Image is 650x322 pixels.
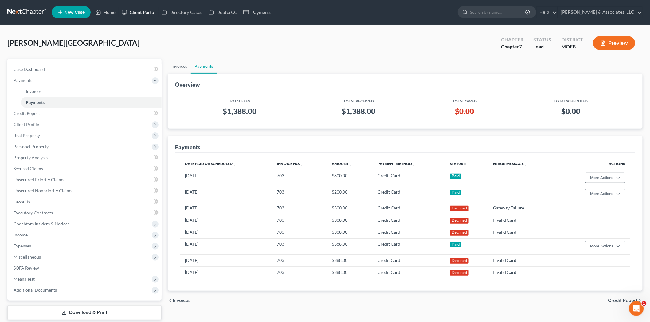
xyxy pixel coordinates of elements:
[180,202,272,214] td: [DATE]
[450,174,462,179] div: Paid
[450,190,462,195] div: Paid
[585,173,625,183] button: More Actions
[519,44,522,49] span: 7
[327,255,373,266] td: $388.00
[450,218,469,224] div: Declined
[173,298,191,303] span: Invoices
[464,162,467,166] i: unfold_more
[533,36,551,43] div: Status
[516,106,625,116] h3: $0.00
[488,226,555,238] td: Invalid Card
[373,226,445,238] td: Credit Card
[168,59,191,74] a: Invoices
[185,161,236,166] a: Date Paid or Scheduledunfold_more
[511,95,630,104] th: Total Scheduled
[159,7,206,18] a: Directory Cases
[373,266,445,278] td: Credit Card
[14,210,53,215] span: Executory Contracts
[373,238,445,254] td: Credit Card
[175,81,200,88] div: Overview
[524,162,528,166] i: unfold_more
[327,238,373,254] td: $388.00
[180,238,272,254] td: [DATE]
[272,238,327,254] td: 703
[450,270,469,276] div: Declined
[373,170,445,186] td: Credit Card
[418,95,511,104] th: Total Owed
[450,161,467,166] a: Statusunfold_more
[14,221,69,226] span: Codebtors Insiders & Notices
[585,241,625,251] button: More Actions
[629,301,644,316] iframe: Intercom live chat
[327,266,373,278] td: $388.00
[9,263,162,274] a: SOFA Review
[561,43,583,50] div: MOEB
[26,100,45,105] span: Payments
[423,106,506,116] h3: $0.00
[9,174,162,185] a: Unsecured Priority Claims
[327,186,373,202] td: $200.00
[272,255,327,266] td: 703
[180,226,272,238] td: [DATE]
[185,106,294,116] h3: $1,388.00
[14,78,32,83] span: Payments
[180,95,299,104] th: Total Fees
[272,186,327,202] td: 703
[180,214,272,226] td: [DATE]
[642,301,647,306] span: 1
[373,214,445,226] td: Credit Card
[304,106,413,116] h3: $1,388.00
[14,188,72,193] span: Unsecured Nonpriority Claims
[26,89,41,94] span: Invoices
[533,43,551,50] div: Lead
[327,202,373,214] td: $300.00
[9,163,162,174] a: Secured Claims
[64,10,85,15] span: New Case
[14,122,39,127] span: Client Profile
[488,255,555,266] td: Invalid Card
[272,202,327,214] td: 703
[14,265,39,270] span: SOFA Review
[493,161,528,166] a: Error Messageunfold_more
[558,7,642,18] a: [PERSON_NAME] & Associates, LLC
[638,298,643,303] i: chevron_right
[585,189,625,199] button: More Actions
[175,144,200,151] div: Payments
[14,177,64,182] span: Unsecured Priority Claims
[21,97,162,108] a: Payments
[233,162,236,166] i: unfold_more
[119,7,159,18] a: Client Portal
[450,242,462,247] div: Paid
[14,133,40,138] span: Real Property
[373,202,445,214] td: Credit Card
[272,226,327,238] td: 703
[277,161,304,166] a: Invoice No.unfold_more
[9,108,162,119] a: Credit Report
[14,276,35,282] span: Means Test
[470,6,526,18] input: Search by name...
[14,243,31,248] span: Expenses
[9,185,162,196] a: Unsecured Nonpriority Claims
[412,162,416,166] i: unfold_more
[488,214,555,226] td: Invalid Card
[14,254,41,259] span: Miscellaneous
[378,161,416,166] a: Payment Methodunfold_more
[14,67,45,72] span: Case Dashboard
[180,186,272,202] td: [DATE]
[555,158,630,170] th: Actions
[180,255,272,266] td: [DATE]
[9,152,162,163] a: Property Analysis
[327,226,373,238] td: $388.00
[14,144,49,149] span: Personal Property
[608,298,643,303] button: Credit Report chevron_right
[180,170,272,186] td: [DATE]
[191,59,217,74] a: Payments
[14,155,48,160] span: Property Analysis
[14,232,28,237] span: Income
[501,43,523,50] div: Chapter
[21,86,162,97] a: Invoices
[14,166,43,171] span: Secured Claims
[92,7,119,18] a: Home
[349,162,353,166] i: unfold_more
[373,186,445,202] td: Credit Card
